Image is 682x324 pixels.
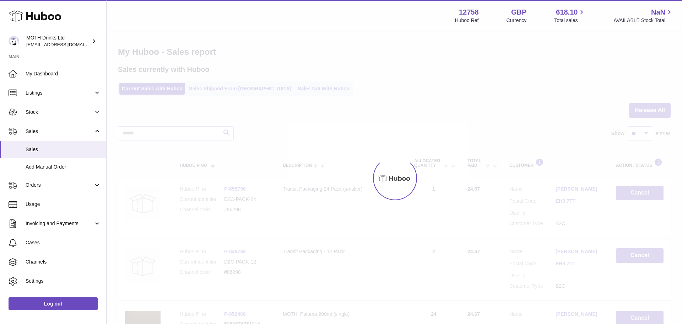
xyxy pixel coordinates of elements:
[554,17,586,24] span: Total sales
[26,109,93,116] span: Stock
[9,297,98,310] a: Log out
[26,201,101,208] span: Usage
[26,90,93,96] span: Listings
[613,17,673,24] span: AVAILABLE Stock Total
[26,34,90,48] div: MOTH Drinks Ltd
[26,220,93,227] span: Invoicing and Payments
[26,164,101,170] span: Add Manual Order
[26,128,93,135] span: Sales
[455,17,479,24] div: Huboo Ref
[26,146,101,153] span: Sales
[556,7,578,17] span: 618.10
[26,278,101,285] span: Settings
[26,259,101,265] span: Channels
[511,7,526,17] strong: GBP
[26,182,93,188] span: Orders
[26,70,101,77] span: My Dashboard
[26,42,104,47] span: [EMAIL_ADDRESS][DOMAIN_NAME]
[651,7,665,17] span: NaN
[26,239,101,246] span: Cases
[554,7,586,24] a: 618.10 Total sales
[459,7,479,17] strong: 12758
[9,36,19,47] img: orders@mothdrinks.com
[507,17,527,24] div: Currency
[613,7,673,24] a: NaN AVAILABLE Stock Total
